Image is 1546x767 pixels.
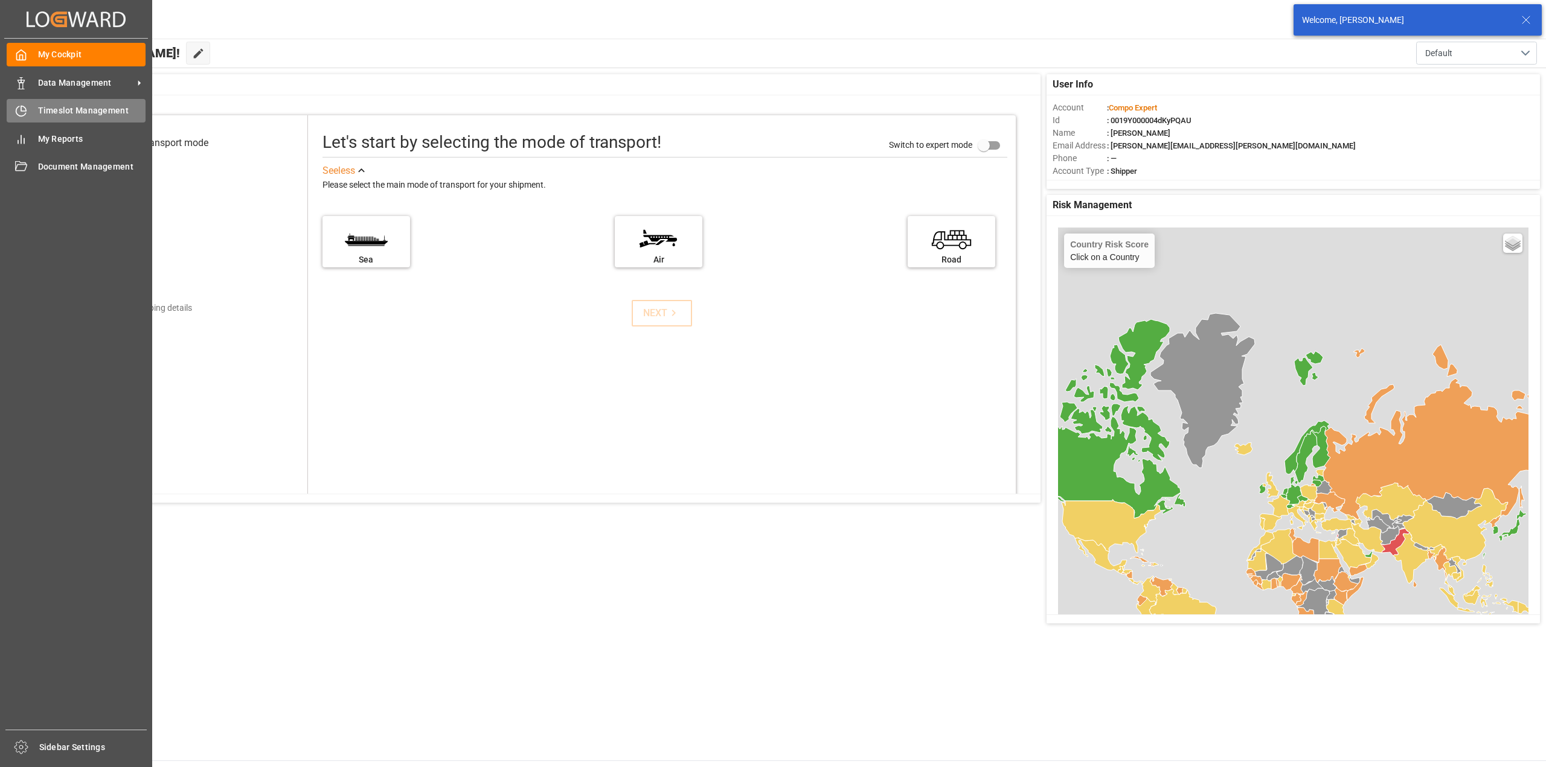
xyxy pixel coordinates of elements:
[117,302,192,314] div: Add shipping details
[621,253,696,266] div: Air
[322,164,355,178] div: See less
[38,48,146,61] span: My Cockpit
[1053,101,1107,114] span: Account
[1107,103,1157,112] span: :
[322,130,661,155] div: Let's start by selecting the mode of transport!
[914,253,989,266] div: Road
[7,99,146,123] a: Timeslot Management
[1107,167,1137,176] span: : Shipper
[38,133,146,145] span: My Reports
[1107,154,1117,163] span: : —
[643,306,680,320] div: NEXT
[115,136,208,150] div: Select transport mode
[1425,47,1452,60] span: Default
[1053,198,1132,212] span: Risk Management
[38,77,133,89] span: Data Management
[1070,240,1149,262] div: Click on a Country
[1053,77,1093,92] span: User Info
[1053,139,1107,152] span: Email Address
[1109,103,1157,112] span: Compo Expert
[1107,129,1170,138] span: : [PERSON_NAME]
[1053,165,1107,177] span: Account Type
[632,300,692,326] button: NEXT
[7,127,146,150] a: My Reports
[1053,114,1107,127] span: Id
[1107,141,1356,150] span: : [PERSON_NAME][EMAIL_ADDRESS][PERSON_NAME][DOMAIN_NAME]
[889,140,972,150] span: Switch to expert mode
[39,741,147,754] span: Sidebar Settings
[1053,152,1107,165] span: Phone
[38,104,146,117] span: Timeslot Management
[1302,14,1510,27] div: Welcome, [PERSON_NAME]
[7,43,146,66] a: My Cockpit
[1053,127,1107,139] span: Name
[38,161,146,173] span: Document Management
[1503,234,1522,253] a: Layers
[7,155,146,179] a: Document Management
[1416,42,1537,65] button: open menu
[329,253,404,266] div: Sea
[1070,240,1149,249] h4: Country Risk Score
[322,178,1007,193] div: Please select the main mode of transport for your shipment.
[1107,116,1192,125] span: : 0019Y000004dKyPQAU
